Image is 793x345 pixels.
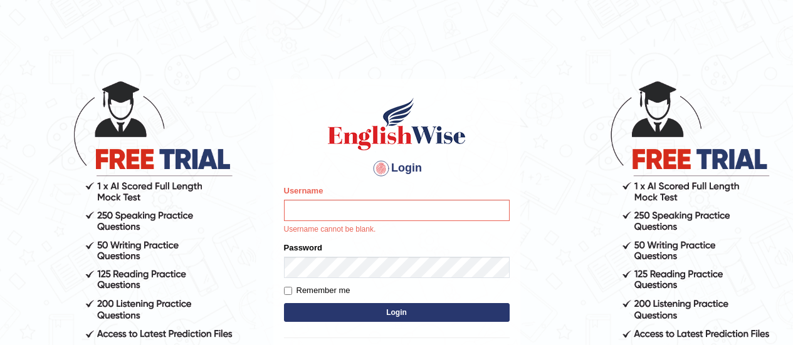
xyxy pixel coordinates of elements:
[284,242,322,254] label: Password
[284,284,350,297] label: Remember me
[284,287,292,295] input: Remember me
[284,158,510,178] h4: Login
[284,303,510,322] button: Login
[325,96,468,152] img: Logo of English Wise sign in for intelligent practice with AI
[284,185,323,197] label: Username
[284,224,510,235] p: Username cannot be blank.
